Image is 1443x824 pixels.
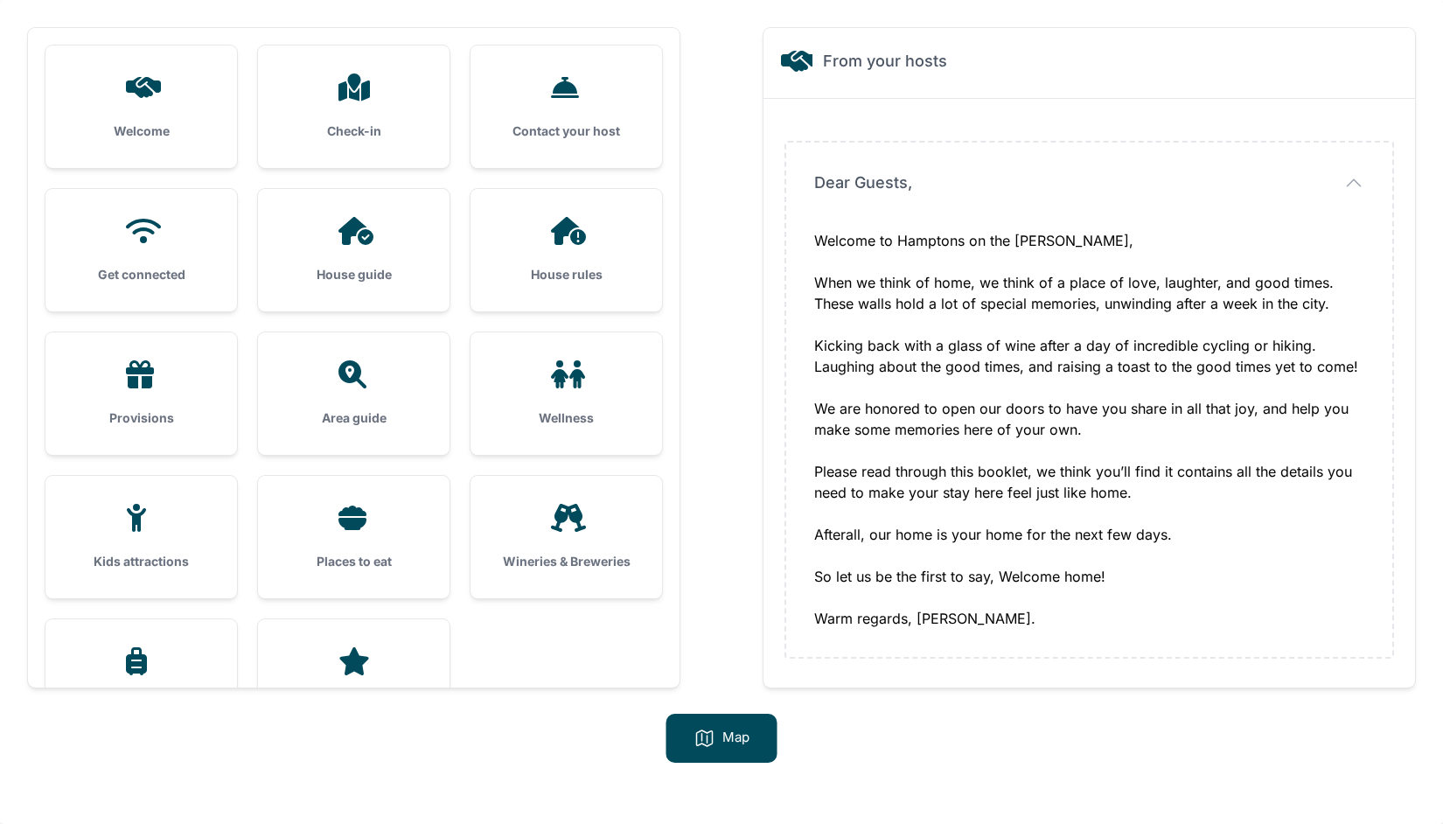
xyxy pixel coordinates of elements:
[471,476,662,598] a: Wineries & Breweries
[471,189,662,311] a: House rules
[286,409,422,427] h3: Area guide
[823,49,947,73] h2: From your hosts
[498,266,634,283] h3: House rules
[722,728,749,749] p: Map
[258,619,450,742] a: Reviews
[258,476,450,598] a: Places to eat
[498,122,634,140] h3: Contact your host
[471,332,662,455] a: Wellness
[45,332,237,455] a: Provisions
[73,122,209,140] h3: Welcome
[814,171,1364,195] button: Dear Guests,
[286,122,422,140] h3: Check-in
[471,45,662,168] a: Contact your host
[814,230,1364,629] div: Welcome to Hamptons on the [PERSON_NAME], When we think of home, we think of a place of love, lau...
[814,171,912,195] span: Dear Guests,
[73,409,209,427] h3: Provisions
[73,553,209,570] h3: Kids attractions
[286,266,422,283] h3: House guide
[73,266,209,283] h3: Get connected
[286,553,422,570] h3: Places to eat
[498,553,634,570] h3: Wineries & Breweries
[45,45,237,168] a: Welcome
[45,476,237,598] a: Kids attractions
[498,409,634,427] h3: Wellness
[258,45,450,168] a: Check-in
[45,619,237,742] a: Check-out
[45,189,237,311] a: Get connected
[258,332,450,455] a: Area guide
[258,189,450,311] a: House guide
